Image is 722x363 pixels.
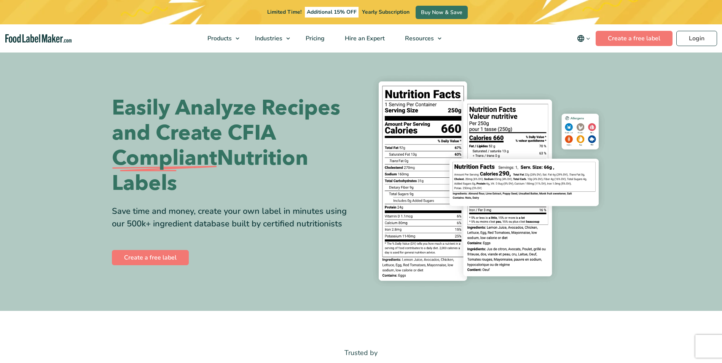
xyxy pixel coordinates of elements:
[362,8,410,16] span: Yearly Subscription
[112,347,610,358] p: Trusted by
[112,146,217,171] span: Compliant
[303,34,325,43] span: Pricing
[403,34,435,43] span: Resources
[676,31,717,46] a: Login
[112,250,189,265] a: Create a free label
[335,24,393,53] a: Hire an Expert
[205,34,233,43] span: Products
[112,205,355,230] div: Save time and money, create your own label in minutes using our 500k+ ingredient database built b...
[198,24,243,53] a: Products
[395,24,445,53] a: Resources
[296,24,333,53] a: Pricing
[253,34,283,43] span: Industries
[343,34,386,43] span: Hire an Expert
[245,24,294,53] a: Industries
[416,6,468,19] a: Buy Now & Save
[596,31,673,46] a: Create a free label
[267,8,301,16] span: Limited Time!
[112,96,355,196] h1: Easily Analyze Recipes and Create CFIA Nutrition Labels
[305,7,359,18] span: Additional 15% OFF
